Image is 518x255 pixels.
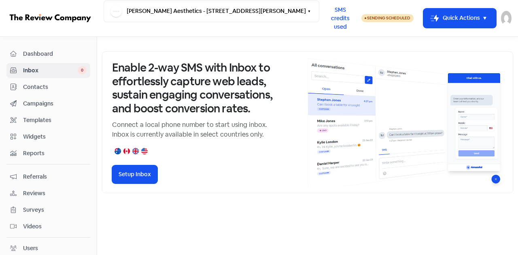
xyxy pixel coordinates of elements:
span: Reviews [23,189,87,198]
img: australia.png [115,148,121,154]
a: Reports [6,146,90,161]
span: Surveys [23,206,87,214]
h3: Enable 2-way SMS with Inbox to effortlessly capture web leads, sustain engaging conversations, an... [112,61,274,115]
img: canada.png [123,148,130,154]
img: User [501,11,512,25]
a: Videos [6,219,90,234]
a: Referrals [6,169,90,184]
span: Videos [23,222,87,231]
button: Quick Actions [423,8,496,28]
span: Templates [23,116,87,124]
span: Widgets [23,133,87,141]
span: Contacts [23,83,87,91]
img: united-kingdom.png [132,148,139,154]
img: united-states.png [141,148,148,154]
a: Surveys [6,202,90,217]
a: Templates [6,113,90,128]
span: Reports [23,149,87,158]
p: Connect a local phone number to start using inbox. Inbox is currently available in select countri... [112,120,274,139]
a: Reviews [6,186,90,201]
a: Widgets [6,129,90,144]
a: Inbox 0 [6,63,90,78]
a: Dashboard [6,46,90,61]
span: Referrals [23,173,87,181]
span: SMS credits used [326,6,355,31]
a: Contacts [6,80,90,95]
button: [PERSON_NAME] Aesthetics - [STREET_ADDRESS][PERSON_NAME] [104,0,319,22]
span: Dashboard [23,50,87,58]
span: Sending Scheduled [367,15,410,21]
button: Setup Inbox [112,165,157,183]
a: SMS credits used [319,13,361,22]
img: inbox-default-image-2.png [308,58,503,186]
span: Inbox [23,66,78,75]
div: Users [23,244,38,253]
a: Campaigns [6,96,90,111]
a: Sending Scheduled [361,13,414,23]
span: Campaigns [23,99,87,108]
span: 0 [78,66,87,74]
